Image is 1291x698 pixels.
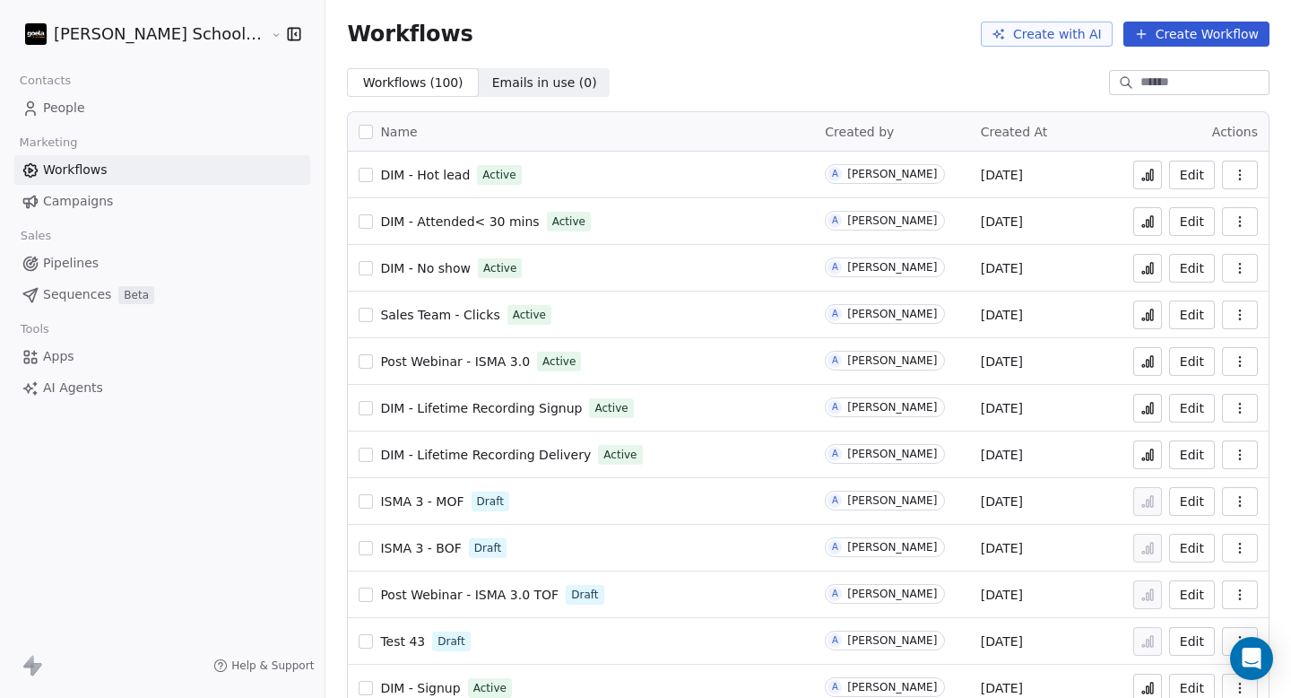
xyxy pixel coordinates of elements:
span: [DATE] [981,586,1023,604]
div: [PERSON_NAME] [847,541,937,554]
a: AI Agents [14,373,310,403]
span: Sequences [43,285,111,304]
div: A [832,587,838,601]
button: Edit [1169,487,1215,516]
span: Workflows [43,161,108,179]
span: Tools [13,316,56,343]
a: Campaigns [14,187,310,216]
span: DIM - No show [380,261,471,275]
span: Actions [1212,125,1258,139]
div: [PERSON_NAME] [847,308,937,320]
button: [PERSON_NAME] School of Finance LLP [22,19,258,49]
a: People [14,93,310,123]
button: Edit [1169,394,1215,423]
a: ISMA 3 - MOF [380,493,464,510]
button: Edit [1169,441,1215,469]
a: ISMA 3 - BOF [380,539,461,557]
div: [PERSON_NAME] [847,588,937,600]
span: [DATE] [981,166,1023,184]
span: Active [594,400,628,416]
a: Test 43 [380,633,425,650]
button: Create with AI [981,22,1113,47]
span: Workflows [347,22,472,47]
span: Emails in use ( 0 ) [492,74,597,92]
span: [DATE] [981,399,1023,417]
a: Post Webinar - ISMA 3.0 [380,353,530,371]
a: Post Webinar - ISMA 3.0 TOF [380,586,559,604]
span: Contacts [12,67,79,94]
div: [PERSON_NAME] [847,448,937,460]
span: Beta [118,286,154,304]
div: [PERSON_NAME] [847,261,937,274]
div: [PERSON_NAME] [847,681,937,694]
span: Help & Support [231,659,314,673]
div: A [832,400,838,414]
span: [DATE] [981,679,1023,697]
div: A [832,214,838,228]
span: DIM - Signup [380,681,460,695]
a: DIM - No show [380,259,471,277]
div: A [832,493,838,508]
span: Active [483,260,516,276]
span: [DATE] [981,493,1023,510]
a: DIM - Signup [380,679,460,697]
div: A [832,307,838,321]
span: ISMA 3 - BOF [380,541,461,555]
span: DIM - Lifetime Recording Delivery [380,448,591,462]
span: Active [603,447,637,463]
span: DIM - Hot lead [380,168,470,182]
button: Edit [1169,301,1215,329]
span: Name [380,123,417,142]
span: DIM - Attended< 30 mins [380,214,539,229]
span: [DATE] [981,539,1023,557]
span: [DATE] [981,306,1023,324]
span: Sales [13,222,59,249]
button: Edit [1169,580,1215,609]
span: Active [542,353,576,370]
div: [PERSON_NAME] [847,494,937,507]
span: [DATE] [981,446,1023,464]
a: Edit [1169,627,1215,656]
span: Draft [474,540,501,556]
div: [PERSON_NAME] [847,401,937,414]
div: [PERSON_NAME] [847,214,937,227]
div: A [832,447,838,461]
a: DIM - Lifetime Recording Delivery [380,446,591,464]
span: Campaigns [43,192,113,211]
div: [PERSON_NAME] [847,634,937,647]
span: Created by [825,125,894,139]
span: DIM - Lifetime Recording Signup [380,401,582,415]
button: Edit [1169,161,1215,189]
span: Test 43 [380,634,425,649]
span: Draft [477,493,504,510]
span: Active [473,680,507,696]
a: Sales Team - Clicks [380,306,499,324]
div: A [832,167,838,181]
a: Help & Support [213,659,314,673]
span: Post Webinar - ISMA 3.0 [380,354,530,369]
span: ISMA 3 - MOF [380,494,464,509]
div: [PERSON_NAME] [847,168,937,180]
a: Edit [1169,207,1215,236]
span: Active [513,307,546,323]
span: Active [552,214,585,230]
span: Post Webinar - ISMA 3.0 TOF [380,588,559,602]
span: Created At [981,125,1048,139]
div: A [832,633,838,648]
span: Active [482,167,516,183]
div: A [832,353,838,368]
button: Edit [1169,347,1215,376]
span: People [43,99,85,118]
span: Pipelines [43,254,99,273]
div: A [832,540,838,554]
div: [PERSON_NAME] [847,354,937,367]
div: A [832,680,838,694]
span: [PERSON_NAME] School of Finance LLP [54,22,266,46]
